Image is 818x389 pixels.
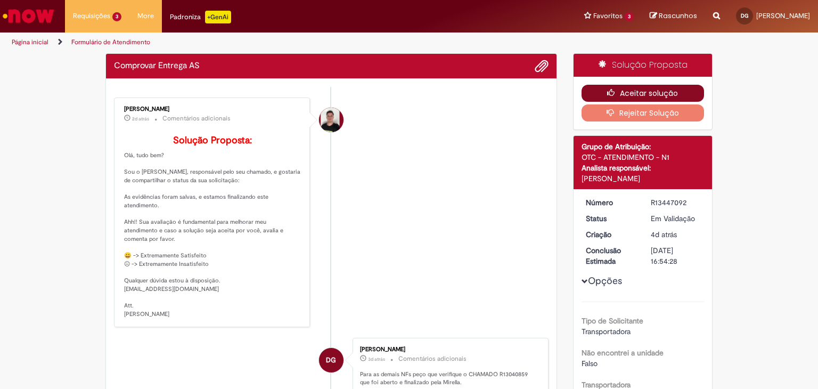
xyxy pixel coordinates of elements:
[578,197,643,208] dt: Número
[582,104,705,121] button: Rejeitar Solução
[205,11,231,23] p: +GenAi
[368,356,385,362] time: 26/08/2025 14:24:06
[535,59,549,73] button: Adicionar anexos
[73,11,110,21] span: Requisições
[124,135,301,319] p: Olá, tudo bem? Sou o [PERSON_NAME], responsável pelo seu chamado, e gostaria de compartilhar o st...
[578,229,643,240] dt: Criação
[651,245,700,266] div: [DATE] 16:54:28
[8,33,537,52] ul: Trilhas de página
[582,163,705,173] div: Analista responsável:
[112,12,121,21] span: 3
[12,38,48,46] a: Página inicial
[319,348,343,372] div: Dhayane Gonçalves
[360,370,537,387] p: Para as demais NFs peço que verifique o CHAMADO R13040859 que foi aberto e finalizado pela Mirella.
[124,106,301,112] div: [PERSON_NAME]
[71,38,150,46] a: Formulário de Atendimento
[368,356,385,362] span: 3d atrás
[582,173,705,184] div: [PERSON_NAME]
[582,152,705,163] div: OTC - ATENDIMENTO - N1
[582,316,643,326] b: Tipo de Solicitante
[582,85,705,102] button: Aceitar solução
[741,12,748,19] span: DG
[756,11,810,20] span: [PERSON_NAME]
[625,12,634,21] span: 3
[578,245,643,266] dt: Conclusão Estimada
[650,11,697,21] a: Rascunhos
[326,347,336,373] span: DG
[574,54,713,77] div: Solução Proposta
[319,108,343,132] div: Matheus Henrique Drudi
[651,229,700,240] div: 26/08/2025 09:45:28
[651,230,677,239] time: 26/08/2025 09:45:28
[651,197,700,208] div: R13447092
[582,141,705,152] div: Grupo de Atribuição:
[593,11,623,21] span: Favoritos
[582,359,598,368] span: Falso
[578,213,643,224] dt: Status
[582,327,631,336] span: Transportadora
[173,134,252,147] b: Solução Proposta:
[132,116,149,122] span: 2d atrás
[170,11,231,23] div: Padroniza
[651,213,700,224] div: Em Validação
[651,230,677,239] span: 4d atrás
[360,346,537,353] div: [PERSON_NAME]
[114,61,200,71] h2: Comprovar Entrega AS Histórico de tíquete
[132,116,149,122] time: 27/08/2025 17:00:21
[659,11,697,21] span: Rascunhos
[1,5,56,27] img: ServiceNow
[162,114,231,123] small: Comentários adicionais
[137,11,154,21] span: More
[398,354,467,363] small: Comentários adicionais
[582,348,664,358] b: Não encontrei a unidade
